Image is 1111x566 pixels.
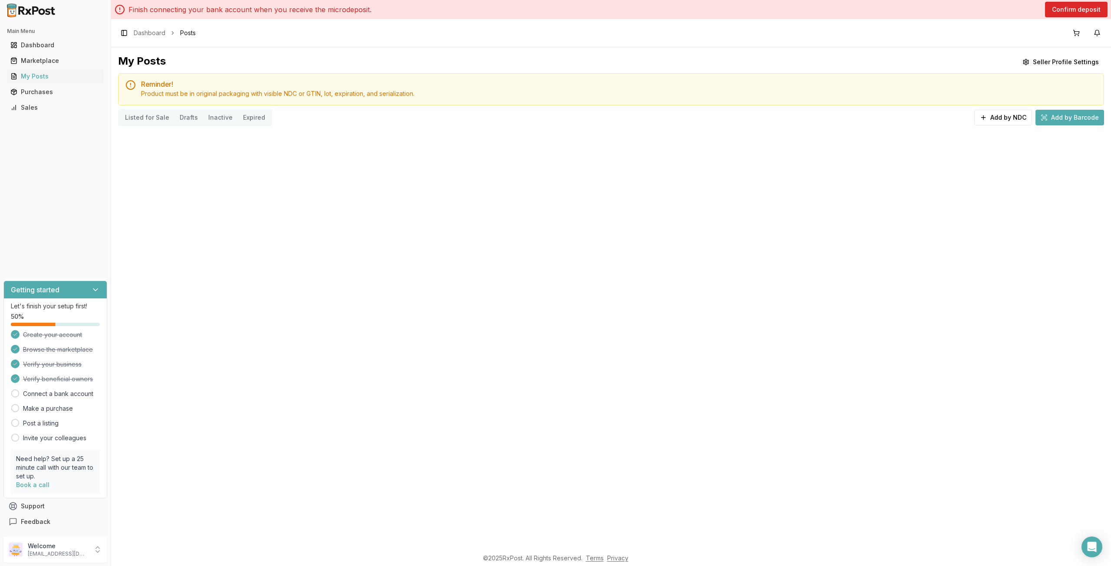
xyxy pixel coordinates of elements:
button: Dashboard [3,38,107,52]
a: Dashboard [134,29,165,37]
img: User avatar [9,543,23,556]
button: Inactive [203,111,238,124]
button: Expired [238,111,270,124]
a: Purchases [7,84,104,100]
button: Seller Profile Settings [1017,54,1104,70]
a: Make a purchase [23,404,73,413]
a: Privacy [607,554,628,562]
div: Open Intercom Messenger [1081,537,1102,557]
h2: Main Menu [7,28,104,35]
div: Sales [10,103,100,112]
button: Purchases [3,85,107,99]
button: Sales [3,101,107,115]
button: Drafts [174,111,203,124]
p: Welcome [28,542,88,550]
img: RxPost Logo [3,3,59,17]
p: Finish connecting your bank account when you receive the microdeposit. [128,4,371,15]
button: My Posts [3,69,107,83]
button: Confirm deposit [1045,2,1108,17]
a: Terms [586,554,604,562]
h5: Reminder! [141,81,1097,88]
h3: Getting started [11,285,59,295]
a: Invite your colleagues [23,434,86,442]
p: [EMAIL_ADDRESS][DOMAIN_NAME] [28,550,88,557]
span: Create your account [23,330,82,339]
div: Dashboard [10,41,100,49]
button: Add by NDC [974,110,1032,125]
button: Listed for Sale [120,111,174,124]
div: My Posts [118,54,166,70]
span: Browse the marketplace [23,345,93,354]
a: Sales [7,100,104,115]
a: Book a call [16,481,49,488]
a: Marketplace [7,53,104,69]
p: Need help? Set up a 25 minute call with our team to set up. [16,455,95,481]
nav: breadcrumb [134,29,196,37]
a: Connect a bank account [23,389,93,398]
button: Feedback [3,514,107,530]
span: Posts [180,29,196,37]
p: Let's finish your setup first! [11,302,100,311]
span: Verify your business [23,360,82,369]
div: Marketplace [10,56,100,65]
span: 50 % [11,312,24,321]
div: Purchases [10,88,100,96]
a: Dashboard [7,37,104,53]
span: Verify beneficial owners [23,375,93,383]
button: Add by Barcode [1035,110,1104,125]
button: Support [3,498,107,514]
a: My Posts [7,69,104,84]
div: My Posts [10,72,100,81]
button: Marketplace [3,54,107,68]
div: Product must be in original packaging with visible NDC or GTIN, lot, expiration, and serialization. [141,89,1097,98]
span: Feedback [21,517,50,526]
a: Post a listing [23,419,59,428]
